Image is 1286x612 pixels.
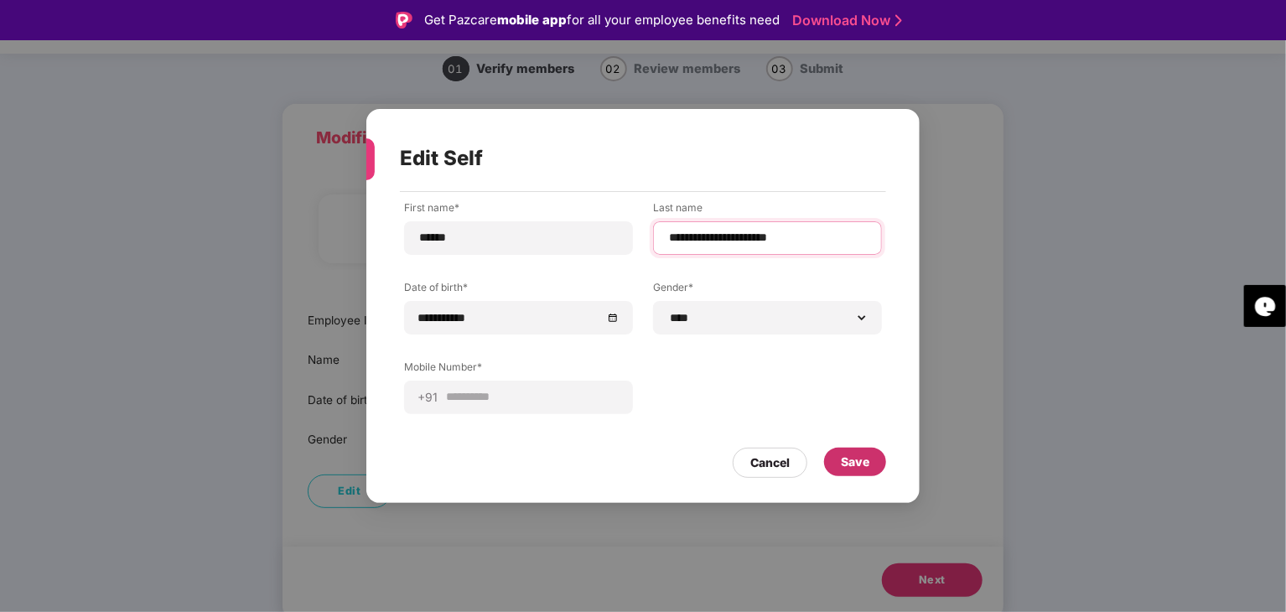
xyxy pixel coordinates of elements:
[417,389,444,405] span: +91
[792,12,897,29] a: Download Now
[750,454,790,472] div: Cancel
[404,200,633,221] label: First name*
[497,12,567,28] strong: mobile app
[424,10,780,30] div: Get Pazcare for all your employee benefits need
[653,280,882,301] label: Gender*
[653,200,882,221] label: Last name
[396,12,412,29] img: Logo
[400,126,846,191] div: Edit Self
[404,280,633,301] label: Date of birth*
[404,360,633,381] label: Mobile Number*
[895,12,902,29] img: Stroke
[841,453,869,471] div: Save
